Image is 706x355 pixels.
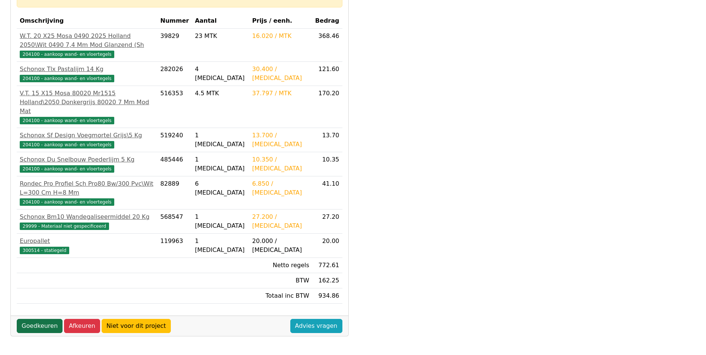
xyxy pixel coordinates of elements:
td: 82889 [157,176,192,210]
div: 6 [MEDICAL_DATA] [195,179,246,197]
div: 1 [MEDICAL_DATA] [195,155,246,173]
a: Afkeuren [64,319,100,333]
div: 30.400 / [MEDICAL_DATA] [252,65,309,83]
th: Bedrag [312,13,342,29]
td: 39829 [157,29,192,62]
div: Schonox Du Snelbouw Poederlijm 5 Kg [20,155,154,164]
td: 368.46 [312,29,342,62]
a: Schonox Sf Design Voegmortel Grijs\5 Kg204100 - aankoop wand- en vloertegels [20,131,154,149]
th: Prijs / eenh. [249,13,312,29]
td: BTW [249,273,312,288]
td: 568547 [157,210,192,234]
div: 13.700 / [MEDICAL_DATA] [252,131,309,149]
span: 204100 - aankoop wand- en vloertegels [20,165,114,173]
span: 204100 - aankoop wand- en vloertegels [20,198,114,206]
div: 1 [MEDICAL_DATA] [195,131,246,149]
td: 41.10 [312,176,342,210]
div: 23 MTK [195,32,246,41]
div: 6.850 / [MEDICAL_DATA] [252,179,309,197]
div: Rondec Pro Profiel Sch Pro80 Bw/300 Pvc\Wit L=300 Cm H=8 Mm [20,179,154,197]
div: V.T. 15 X15 Mosa 80020 Mr1515 Holland\2050 Donkergrijs 80020 7 Mm Mod Mat [20,89,154,116]
div: Schonox Bm10 Wandegaliseermiddel 20 Kg [20,212,154,221]
div: 10.350 / [MEDICAL_DATA] [252,155,309,173]
a: Goedkeuren [17,319,63,333]
td: Totaal inc BTW [249,288,312,304]
div: 1 [MEDICAL_DATA] [195,237,246,255]
td: Netto regels [249,258,312,273]
td: 519240 [157,128,192,152]
td: 10.35 [312,152,342,176]
a: Rondec Pro Profiel Sch Pro80 Bw/300 Pvc\Wit L=300 Cm H=8 Mm204100 - aankoop wand- en vloertegels [20,179,154,206]
a: Schonox Bm10 Wandegaliseermiddel 20 Kg29999 - Materiaal niet gespecificeerd [20,212,154,230]
span: 204100 - aankoop wand- en vloertegels [20,51,114,58]
td: 119963 [157,234,192,258]
th: Aantal [192,13,249,29]
td: 13.70 [312,128,342,152]
td: 516353 [157,86,192,128]
a: Niet voor dit project [102,319,171,333]
a: W.T. 20 X25 Mosa 0490 2025 Holland 2050\Wit 0490 7,4 Mm Mod Glanzend (Sh204100 - aankoop wand- en... [20,32,154,58]
a: Schonox Tlx Pastalijm 14 Kg204100 - aankoop wand- en vloertegels [20,65,154,83]
td: 27.20 [312,210,342,234]
td: 282026 [157,62,192,86]
td: 20.00 [312,234,342,258]
th: Omschrijving [17,13,157,29]
div: 1 [MEDICAL_DATA] [195,212,246,230]
a: Europallet300514 - statiegeld [20,237,154,255]
div: W.T. 20 X25 Mosa 0490 2025 Holland 2050\Wit 0490 7,4 Mm Mod Glanzend (Sh [20,32,154,49]
span: 29999 - Materiaal niet gespecificeerd [20,223,109,230]
div: 27.200 / [MEDICAL_DATA] [252,212,309,230]
td: 121.60 [312,62,342,86]
a: V.T. 15 X15 Mosa 80020 Mr1515 Holland\2050 Donkergrijs 80020 7 Mm Mod Mat204100 - aankoop wand- e... [20,89,154,125]
span: 204100 - aankoop wand- en vloertegels [20,117,114,124]
td: 772.61 [312,258,342,273]
div: 20.000 / [MEDICAL_DATA] [252,237,309,255]
a: Advies vragen [290,319,342,333]
div: 4 [MEDICAL_DATA] [195,65,246,83]
div: Schonox Sf Design Voegmortel Grijs\5 Kg [20,131,154,140]
span: 204100 - aankoop wand- en vloertegels [20,141,114,148]
div: 16.020 / MTK [252,32,309,41]
div: 4.5 MTK [195,89,246,98]
div: Europallet [20,237,154,246]
th: Nummer [157,13,192,29]
a: Schonox Du Snelbouw Poederlijm 5 Kg204100 - aankoop wand- en vloertegels [20,155,154,173]
td: 162.25 [312,273,342,288]
td: 485446 [157,152,192,176]
td: 170.20 [312,86,342,128]
span: 300514 - statiegeld [20,247,69,254]
div: 37.797 / MTK [252,89,309,98]
span: 204100 - aankoop wand- en vloertegels [20,75,114,82]
div: Schonox Tlx Pastalijm 14 Kg [20,65,154,74]
td: 934.86 [312,288,342,304]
